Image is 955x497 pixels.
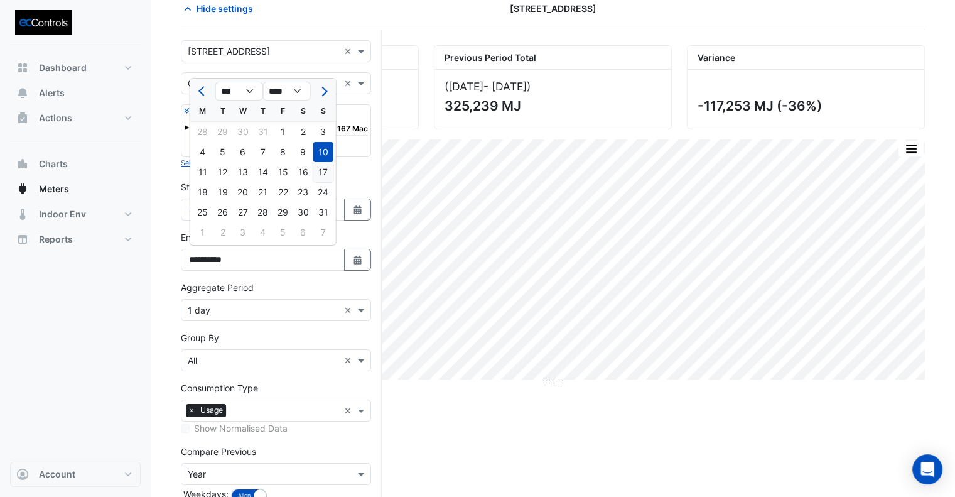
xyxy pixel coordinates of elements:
[16,112,29,124] app-icon: Actions
[233,222,253,243] div: 3
[39,183,69,195] span: Meters
[233,122,253,142] div: 30
[688,46,924,70] div: Variance
[293,182,313,202] div: 23
[434,46,671,70] div: Previous Period Total
[344,404,355,417] span: Clear
[181,231,219,244] label: End Date
[213,202,233,222] div: 26
[233,182,253,202] div: Wednesday, August 20, 2025
[186,404,197,417] span: ×
[10,202,141,227] button: Indoor Env
[313,202,333,222] div: Sunday, August 31, 2025
[16,158,29,170] app-icon: Charts
[293,162,313,182] div: 16
[181,331,219,344] label: Group By
[39,112,72,124] span: Actions
[352,204,364,215] fa-icon: Select Date
[313,122,333,142] div: Sunday, August 3, 2025
[253,101,273,121] div: T
[253,142,273,162] div: 7
[233,202,253,222] div: Wednesday, August 27, 2025
[273,222,293,243] div: Friday, September 5, 2025
[313,202,333,222] div: 31
[293,101,313,121] div: S
[253,202,273,222] div: 28
[193,182,213,202] div: 18
[213,222,233,243] div: Tuesday, September 2, 2025
[253,122,273,142] div: 31
[293,222,313,243] div: 6
[263,82,311,101] select: Select year
[195,81,210,101] button: Previous month
[193,182,213,202] div: Monday, August 18, 2025
[181,381,258,395] label: Consumption Type
[510,2,596,15] span: [STREET_ADDRESS]
[233,162,253,182] div: 13
[213,202,233,222] div: Tuesday, August 26, 2025
[344,354,355,367] span: Clear
[313,101,333,121] div: S
[184,105,224,116] button: Expand All
[39,208,86,221] span: Indoor Env
[445,80,661,93] div: ([DATE] )
[253,182,273,202] div: 21
[213,142,233,162] div: Tuesday, August 5, 2025
[273,142,293,162] div: 8
[253,222,273,243] div: 4
[193,101,213,121] div: M
[273,142,293,162] div: Friday, August 8, 2025
[313,162,333,182] div: Sunday, August 17, 2025
[344,77,355,90] span: Clear
[273,122,293,142] div: 1
[233,122,253,142] div: Wednesday, July 30, 2025
[10,177,141,202] button: Meters
[213,122,233,142] div: Tuesday, July 29, 2025
[313,142,333,162] div: 10
[10,462,141,487] button: Account
[16,233,29,246] app-icon: Reports
[181,281,254,294] label: Aggregate Period
[313,162,333,182] div: 17
[10,106,141,131] button: Actions
[273,222,293,243] div: 5
[16,208,29,221] app-icon: Indoor Env
[313,122,333,142] div: 3
[213,182,233,202] div: 19
[273,202,293,222] div: 29
[912,454,942,484] div: Open Intercom Messenger
[193,122,213,142] div: 28
[344,45,355,58] span: Clear
[193,142,213,162] div: 4
[316,81,331,101] button: Next month
[16,183,29,195] app-icon: Meters
[10,227,141,252] button: Reports
[233,142,253,162] div: 6
[215,82,263,101] select: Select month
[293,202,313,222] div: 30
[193,162,213,182] div: 11
[293,182,313,202] div: Saturday, August 23, 2025
[213,162,233,182] div: Tuesday, August 12, 2025
[213,182,233,202] div: Tuesday, August 19, 2025
[213,162,233,182] div: 12
[253,162,273,182] div: Thursday, August 14, 2025
[193,222,213,243] div: 1
[233,202,253,222] div: 27
[293,222,313,243] div: Saturday, September 6, 2025
[313,142,333,162] div: Sunday, August 10, 2025
[184,107,224,115] small: Expand All
[213,222,233,243] div: 2
[483,80,527,93] span: - [DATE]
[233,182,253,202] div: 20
[39,87,65,99] span: Alerts
[233,101,253,121] div: W
[273,122,293,142] div: Friday, August 1, 2025
[39,62,87,74] span: Dashboard
[181,180,223,194] label: Start Date
[39,468,75,481] span: Account
[10,151,141,177] button: Charts
[39,158,68,170] span: Charts
[181,445,256,458] label: Compare Previous
[197,2,253,15] span: Hide settings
